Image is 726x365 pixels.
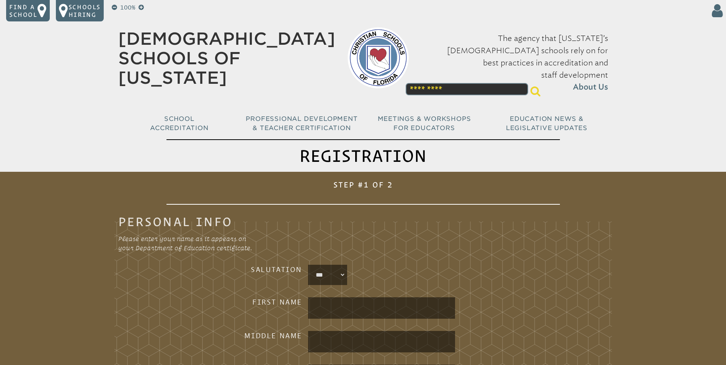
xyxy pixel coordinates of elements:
span: Professional Development & Teacher Certification [246,115,357,132]
p: Please enter your name as it appears on your Department of Education certificate. [118,234,363,253]
select: persons_salutation [310,266,346,284]
span: School Accreditation [150,115,208,132]
h3: Salutation [179,265,302,274]
span: Meetings & Workshops for Educators [378,115,471,132]
img: csf-logo-web-colors.png [348,27,409,88]
p: 100% [119,3,137,12]
p: The agency that [US_STATE]’s [DEMOGRAPHIC_DATA] schools rely on for best practices in accreditati... [421,32,608,93]
span: About Us [573,81,608,93]
h1: Step #1 of 2 [166,175,560,205]
p: Find a school [9,3,38,18]
h3: First Name [179,297,302,306]
legend: Personal Info [118,217,233,226]
p: Schools Hiring [69,3,101,18]
h1: Registration [166,139,560,172]
span: Education News & Legislative Updates [506,115,587,132]
a: [DEMOGRAPHIC_DATA] Schools of [US_STATE] [118,29,335,88]
h3: Middle Name [179,331,302,340]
